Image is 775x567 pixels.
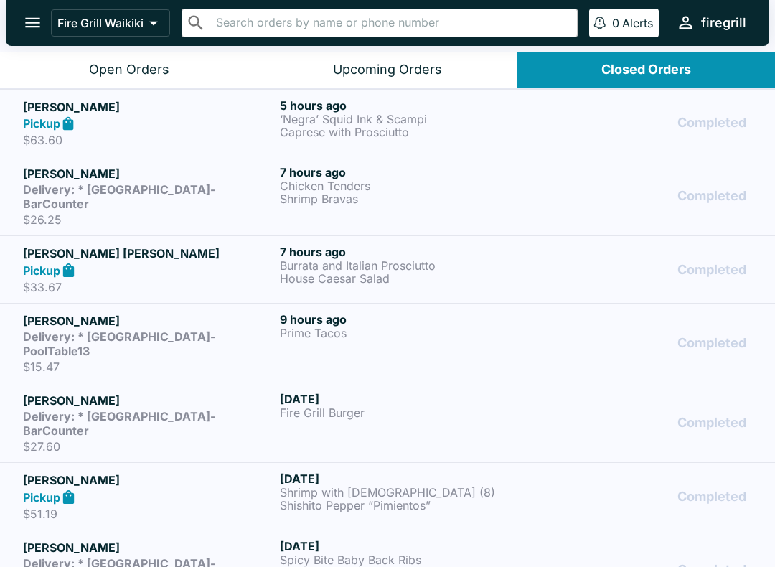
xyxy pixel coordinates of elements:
[23,116,60,131] strong: Pickup
[280,259,531,272] p: Burrata and Italian Prosciutto
[23,507,274,521] p: $51.19
[23,409,215,438] strong: Delivery: * [GEOGRAPHIC_DATA]-BarCounter
[280,392,531,406] h6: [DATE]
[333,62,442,78] div: Upcoming Orders
[23,360,274,374] p: $15.47
[23,490,60,505] strong: Pickup
[280,245,531,259] h6: 7 hours ago
[280,179,531,192] p: Chicken Tenders
[280,472,531,486] h6: [DATE]
[280,553,531,566] p: Spicy Bite Baby Back Ribs
[280,406,531,419] p: Fire Grill Burger
[701,14,746,32] div: firegrill
[622,16,653,30] p: Alerts
[23,182,215,211] strong: Delivery: * [GEOGRAPHIC_DATA]-BarCounter
[23,392,274,409] h5: [PERSON_NAME]
[23,212,274,227] p: $26.25
[280,113,531,126] p: ‘Negra’ Squid Ink & Scampi
[23,472,274,489] h5: [PERSON_NAME]
[280,272,531,285] p: House Caesar Salad
[23,329,215,358] strong: Delivery: * [GEOGRAPHIC_DATA]-PoolTable13
[280,192,531,205] p: Shrimp Bravas
[23,165,274,182] h5: [PERSON_NAME]
[14,4,51,41] button: open drawer
[280,98,531,113] h6: 5 hours ago
[612,16,619,30] p: 0
[212,13,571,33] input: Search orders by name or phone number
[23,539,274,556] h5: [PERSON_NAME]
[23,133,274,147] p: $63.60
[89,62,169,78] div: Open Orders
[280,312,531,327] h6: 9 hours ago
[601,62,691,78] div: Closed Orders
[280,165,531,179] h6: 7 hours ago
[280,539,531,553] h6: [DATE]
[280,486,531,499] p: Shrimp with [DEMOGRAPHIC_DATA] (8)
[23,312,274,329] h5: [PERSON_NAME]
[670,7,752,38] button: firegrill
[280,499,531,512] p: Shishito Pepper “Pimientos”
[280,327,531,339] p: Prime Tacos
[23,98,274,116] h5: [PERSON_NAME]
[23,245,274,262] h5: [PERSON_NAME] [PERSON_NAME]
[57,16,144,30] p: Fire Grill Waikiki
[280,126,531,139] p: Caprese with Prosciutto
[23,280,274,294] p: $33.67
[23,263,60,278] strong: Pickup
[51,9,170,37] button: Fire Grill Waikiki
[23,439,274,454] p: $27.60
